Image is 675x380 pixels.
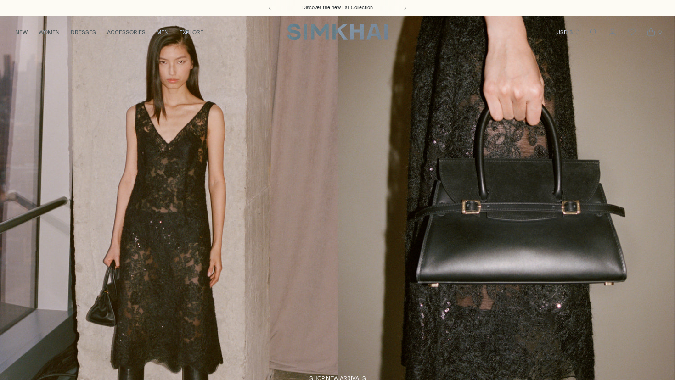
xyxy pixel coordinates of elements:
a: EXPLORE [180,22,203,42]
a: MEN [157,22,169,42]
span: 0 [656,28,664,36]
a: Go to the account page [603,23,622,41]
a: Discover the new Fall Collection [302,4,373,11]
a: ACCESSORIES [107,22,146,42]
a: Wishlist [623,23,641,41]
a: WOMEN [39,22,60,42]
a: DRESSES [71,22,96,42]
a: Open search modal [584,23,602,41]
a: Open cart modal [642,23,660,41]
a: SIMKHAI [287,23,388,41]
a: NEW [15,22,28,42]
button: USD $ [557,22,581,42]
